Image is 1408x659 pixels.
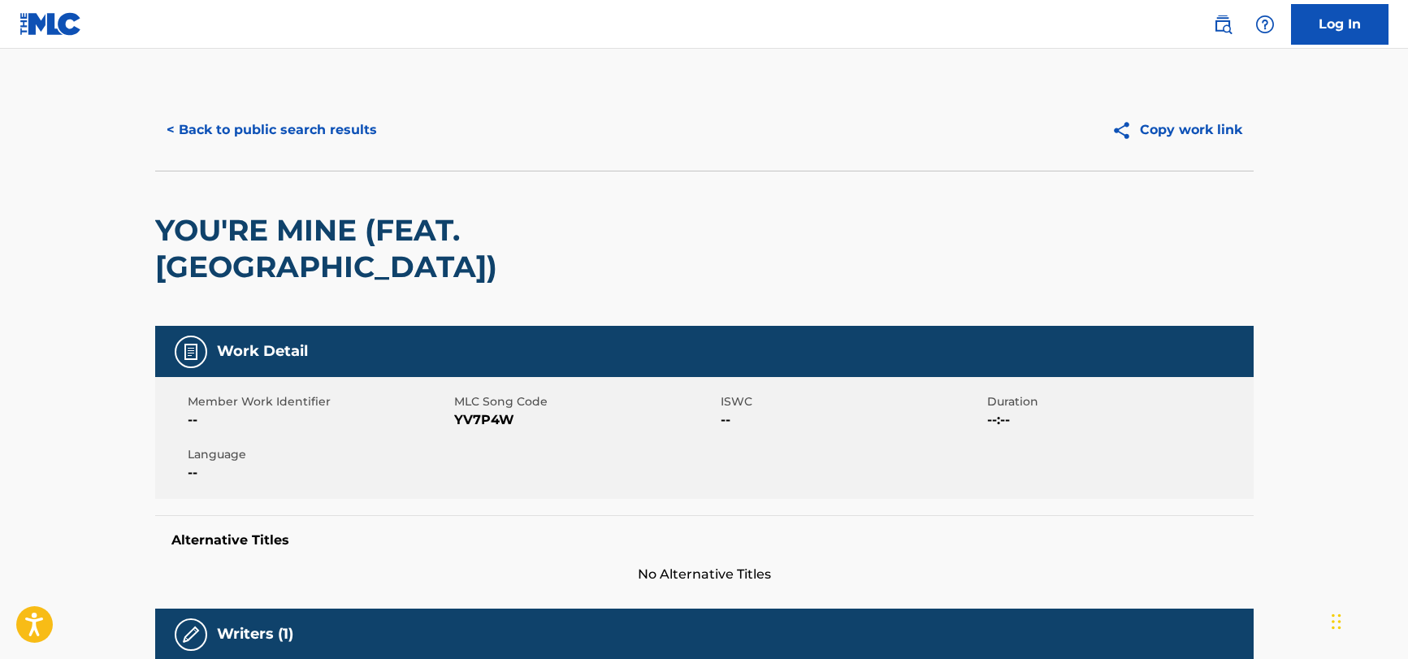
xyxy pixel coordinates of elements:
span: ISWC [721,393,983,410]
a: Log In [1291,4,1389,45]
span: --:-- [987,410,1250,430]
span: -- [188,463,450,483]
button: < Back to public search results [155,110,388,150]
img: MLC Logo [19,12,82,36]
iframe: Chat Widget [1327,581,1408,659]
span: Language [188,446,450,463]
span: No Alternative Titles [155,565,1254,584]
img: Writers [181,625,201,644]
img: Copy work link [1111,120,1140,141]
span: Duration [987,393,1250,410]
span: YV7P4W [454,410,717,430]
h5: Work Detail [217,342,308,361]
h2: YOU'RE MINE (FEAT. [GEOGRAPHIC_DATA]) [155,212,814,285]
h5: Alternative Titles [171,532,1237,548]
span: -- [721,410,983,430]
img: search [1213,15,1233,34]
a: Public Search [1207,8,1239,41]
img: help [1255,15,1275,34]
div: Help [1249,8,1281,41]
span: Member Work Identifier [188,393,450,410]
span: MLC Song Code [454,393,717,410]
span: -- [188,410,450,430]
div: Drag [1332,597,1341,646]
img: Work Detail [181,342,201,362]
h5: Writers (1) [217,625,293,644]
button: Copy work link [1100,110,1254,150]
